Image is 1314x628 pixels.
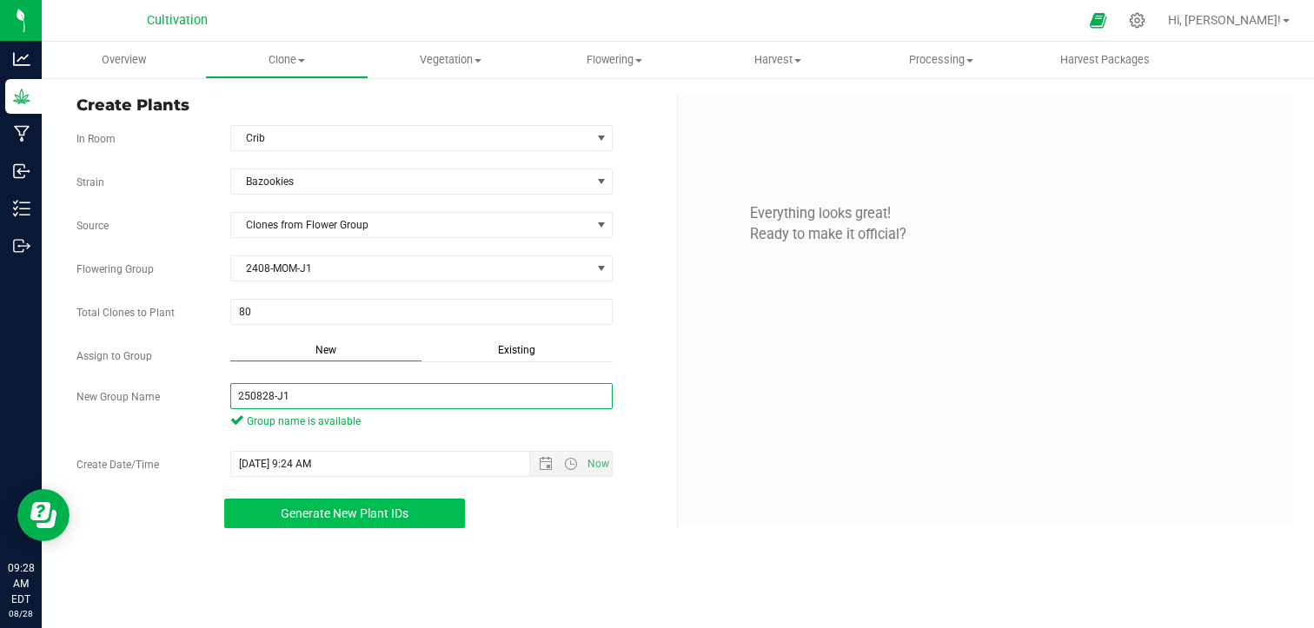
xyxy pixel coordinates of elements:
inline-svg: Grow [13,88,30,105]
span: 2408-MOM-J1 [231,256,591,281]
label: Flowering Group [63,261,217,277]
span: Generate New Plant IDs [281,506,408,520]
a: Harvest Packages [1023,42,1186,78]
a: Processing [859,42,1023,78]
a: Flowering [533,42,696,78]
span: Open the time view [556,457,586,471]
input: e.g. CR1-2017-01-01 [230,383,614,409]
label: Total Clones to Plant [63,305,217,321]
span: New [315,344,336,356]
inline-svg: Manufacturing [13,125,30,142]
label: Strain [63,175,217,190]
span: Bazookies [231,169,591,194]
span: Crib [231,126,591,150]
span: Group name is available [230,413,614,429]
span: select [590,256,612,281]
a: Overview [42,42,205,78]
p: 08/28 [8,607,34,620]
label: Assign to Group [63,348,217,364]
span: Overview [78,52,169,68]
label: New Group Name [63,389,217,405]
label: In Room [63,131,217,147]
span: Open the date view [531,457,561,471]
span: Harvest [697,52,859,68]
span: Vegetation [369,52,531,68]
span: Cultivation [147,13,208,28]
div: Manage settings [1126,12,1148,29]
a: Clone [205,42,368,78]
a: Harvest [696,42,859,78]
span: Harvest Packages [1037,52,1173,68]
button: Generate New Plant IDs [224,499,466,528]
span: Hi, [PERSON_NAME]! [1168,13,1281,27]
span: Processing [860,52,1022,68]
span: Flowering [534,52,695,68]
inline-svg: Inbound [13,162,30,180]
span: Clone [206,52,368,68]
span: Open Ecommerce Menu [1078,3,1118,37]
input: 80 [231,300,613,324]
label: Source [63,218,217,234]
p: Everything looks great! Ready to make it official? [691,161,1279,245]
span: Existing [498,344,535,356]
span: Set Current date [584,452,614,477]
span: Clones from Flower Group [231,213,591,237]
a: Vegetation [368,42,532,78]
inline-svg: Outbound [13,237,30,255]
inline-svg: Inventory [13,200,30,217]
iframe: Resource center [17,489,70,541]
span: Create Plants [76,94,664,117]
label: Create Date/Time [63,457,217,473]
span: select [590,126,612,150]
inline-svg: Analytics [13,50,30,68]
p: 09:28 AM EDT [8,560,34,607]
